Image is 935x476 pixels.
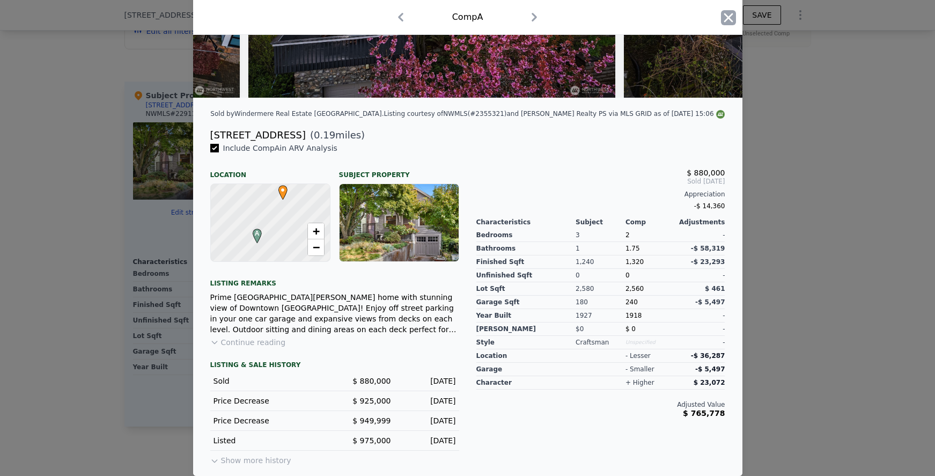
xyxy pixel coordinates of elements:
div: Subject [576,218,625,226]
div: Subject Property [339,162,459,179]
div: [DATE] [400,435,456,446]
span: Sold [DATE] [476,177,725,186]
span: A [250,229,264,238]
div: Listing courtesy of NWMLS (#2355321) and [PERSON_NAME] Realty PS via MLS GRID as of [DATE] 15:06 [384,110,724,118]
div: Adjustments [675,218,725,226]
div: Garage Sqft [476,296,576,309]
span: 240 [625,298,638,306]
span: -$ 5,497 [695,365,725,373]
span: $ 975,000 [352,436,391,445]
div: Unfinished Sqft [476,269,576,282]
div: 180 [576,296,625,309]
div: Location [210,162,330,179]
img: NWMLS Logo [716,110,725,119]
div: 1 [576,242,625,255]
span: Include Comp A in ARV Analysis [219,144,342,152]
span: + [312,224,319,238]
div: Sold [213,376,326,386]
div: [DATE] [400,376,456,386]
div: 1,240 [576,255,625,269]
div: Adjusted Value [476,400,725,409]
div: [STREET_ADDRESS] [210,128,306,143]
div: Appreciation [476,190,725,199]
div: Listed [213,435,326,446]
div: Style [476,336,576,349]
div: Prime [GEOGRAPHIC_DATA][PERSON_NAME] home with stunning view of Downtown [GEOGRAPHIC_DATA]! Enjoy... [210,292,459,335]
span: − [312,240,319,254]
div: Comp [625,218,675,226]
a: Zoom in [308,223,324,239]
span: $ 880,000 [352,377,391,385]
div: - lesser [625,351,651,360]
div: Unspecified [625,336,675,349]
div: • [276,185,282,192]
div: 1918 [625,309,675,323]
span: ( miles) [306,128,365,143]
div: Comp A [452,11,483,24]
span: $ 0 [625,325,636,333]
div: [PERSON_NAME] [476,323,576,336]
span: $ 23,072 [694,379,725,386]
div: Year Built [476,309,576,323]
div: Bathrooms [476,242,576,255]
div: 1927 [576,309,625,323]
div: - [675,323,725,336]
span: 0 [625,272,630,279]
div: [DATE] [400,415,456,426]
div: location [476,349,576,363]
div: 1.75 [625,242,675,255]
span: -$ 23,293 [691,258,725,266]
div: 0 [576,269,625,282]
span: -$ 5,497 [695,298,725,306]
div: Price Decrease [213,415,326,426]
span: $ 949,999 [352,416,391,425]
span: -$ 14,360 [694,202,725,210]
div: character [476,376,576,390]
div: A [250,229,256,235]
button: Continue reading [210,337,286,348]
div: Price Decrease [213,396,326,406]
div: - smaller [625,365,654,374]
span: -$ 36,287 [691,352,725,360]
span: $ 880,000 [687,169,725,177]
div: [DATE] [400,396,456,406]
div: + higher [625,378,654,387]
span: 0.19 [314,129,335,141]
div: - [675,229,725,242]
div: Finished Sqft [476,255,576,269]
button: Show more history [210,451,291,466]
span: 1,320 [625,258,644,266]
div: 3 [576,229,625,242]
div: Sold by Windermere Real Estate [GEOGRAPHIC_DATA] . [210,110,384,118]
div: - [675,269,725,282]
div: - [675,309,725,323]
div: Listing remarks [210,270,459,288]
div: LISTING & SALE HISTORY [210,361,459,371]
div: Characteristics [476,218,576,226]
span: • [276,182,290,198]
span: $ 765,778 [683,409,725,418]
span: -$ 58,319 [691,245,725,252]
span: 2,560 [625,285,644,292]
a: Zoom out [308,239,324,255]
div: 2,580 [576,282,625,296]
span: 2 [625,231,630,239]
div: Bedrooms [476,229,576,242]
div: Craftsman [576,336,625,349]
span: $ 925,000 [352,397,391,405]
span: $ 461 [705,285,725,292]
div: garage [476,363,576,376]
div: Lot Sqft [476,282,576,296]
div: $0 [576,323,625,336]
div: - [675,336,725,349]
